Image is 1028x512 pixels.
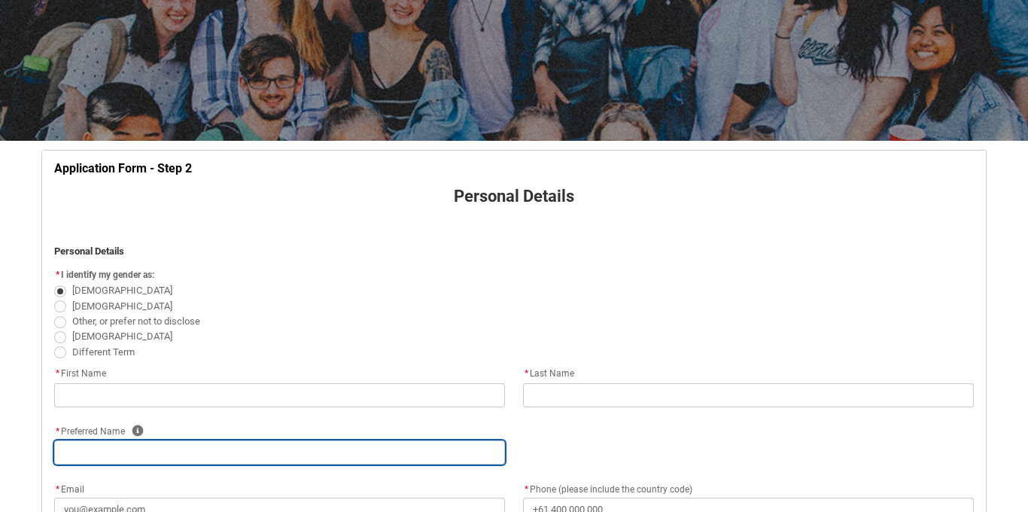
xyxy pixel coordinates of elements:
[523,480,698,496] label: Phone (please include the country code)
[72,346,135,358] span: Different Term
[56,426,59,437] abbr: required
[56,270,59,280] abbr: required
[72,300,172,312] span: [DEMOGRAPHIC_DATA]
[525,484,528,495] abbr: required
[72,285,172,296] span: [DEMOGRAPHIC_DATA]
[54,245,124,257] strong: Personal Details
[454,187,574,206] strong: Personal Details
[54,368,106,379] span: First Name
[54,480,90,496] label: Email
[72,315,200,327] span: Other, or prefer not to disclose
[56,484,59,495] abbr: required
[525,368,528,379] abbr: required
[72,331,172,342] span: [DEMOGRAPHIC_DATA]
[56,368,59,379] abbr: required
[523,368,574,379] span: Last Name
[54,426,125,437] span: Preferred Name
[54,161,192,175] strong: Application Form - Step 2
[61,270,154,280] span: I identify my gender as:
